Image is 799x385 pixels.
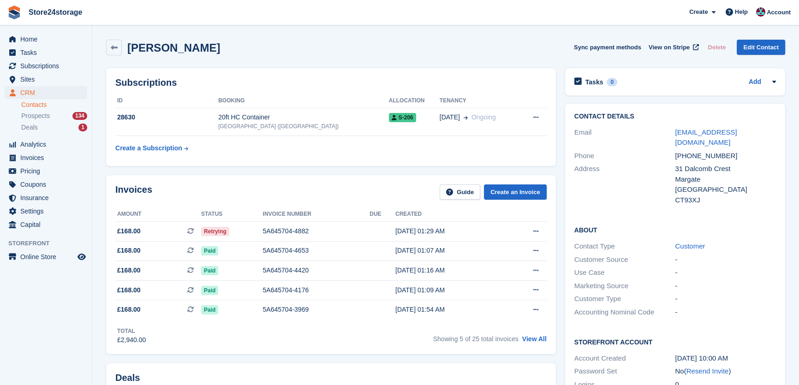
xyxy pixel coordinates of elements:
img: George [756,7,765,17]
span: Account [767,8,791,17]
a: Store24storage [25,5,86,20]
img: stora-icon-8386f47178a22dfd0bd8f6a31ec36ba5ce8667c1dd55bd0f319d3a0aa187defe.svg [7,6,21,19]
span: Help [735,7,748,17]
span: Create [689,7,708,17]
